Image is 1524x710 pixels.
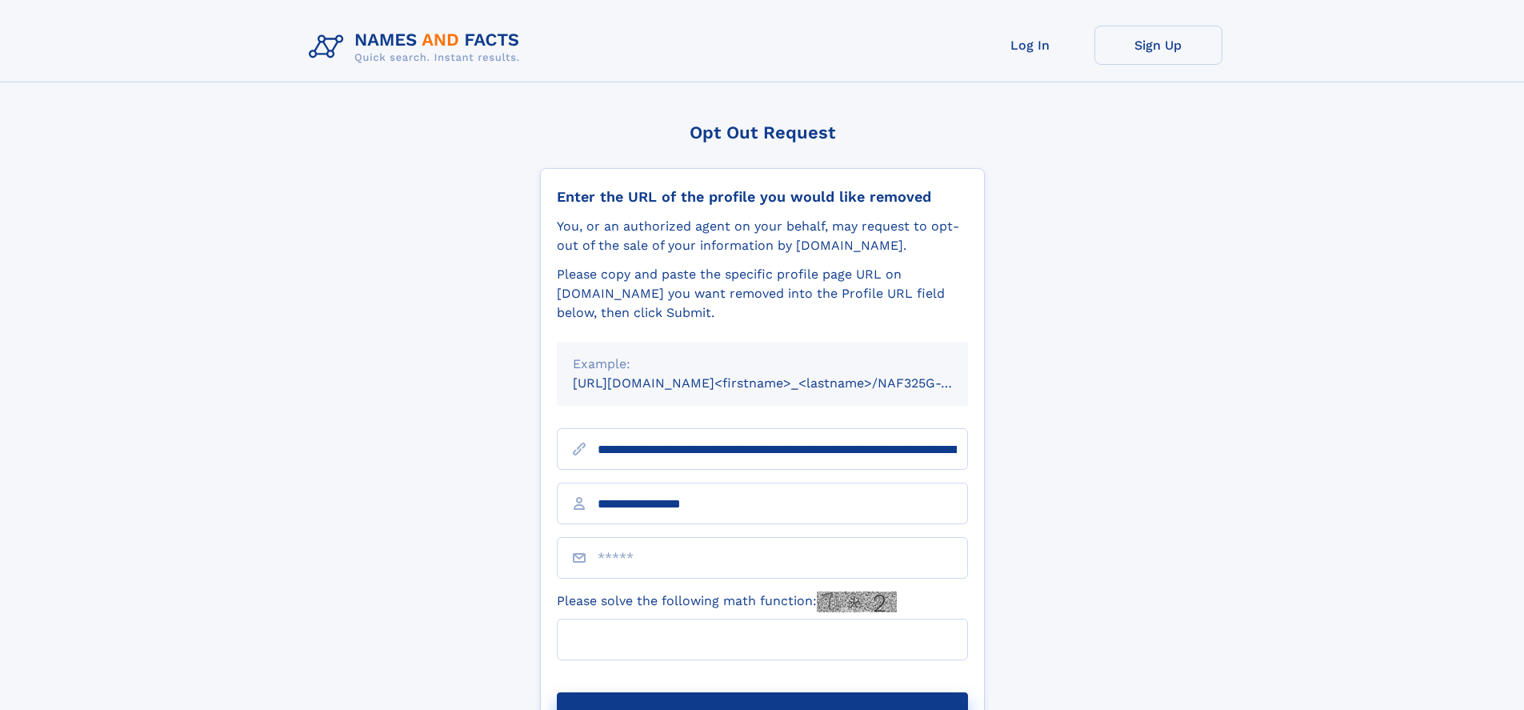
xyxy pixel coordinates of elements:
div: Opt Out Request [540,122,985,142]
div: Enter the URL of the profile you would like removed [557,188,968,206]
label: Please solve the following math function: [557,592,897,612]
div: Example: [573,355,952,374]
img: Logo Names and Facts [302,26,533,69]
div: You, or an authorized agent on your behalf, may request to opt-out of the sale of your informatio... [557,217,968,255]
small: [URL][DOMAIN_NAME]<firstname>_<lastname>/NAF325G-xxxxxxxx [573,375,998,391]
a: Log In [966,26,1094,65]
a: Sign Up [1094,26,1222,65]
div: Please copy and paste the specific profile page URL on [DOMAIN_NAME] you want removed into the Pr... [557,265,968,323]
